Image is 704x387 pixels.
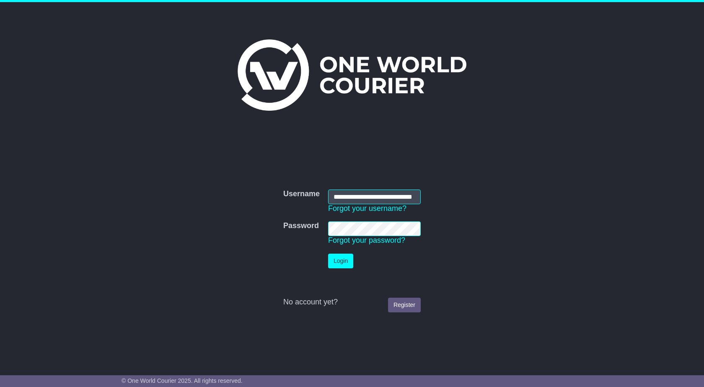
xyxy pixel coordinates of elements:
a: Register [388,298,421,312]
img: One World [238,39,466,111]
label: Password [283,221,319,231]
span: © One World Courier 2025. All rights reserved. [122,377,243,384]
label: Username [283,190,320,199]
button: Login [328,254,353,268]
div: No account yet? [283,298,421,307]
a: Forgot your username? [328,204,406,213]
a: Forgot your password? [328,236,405,244]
